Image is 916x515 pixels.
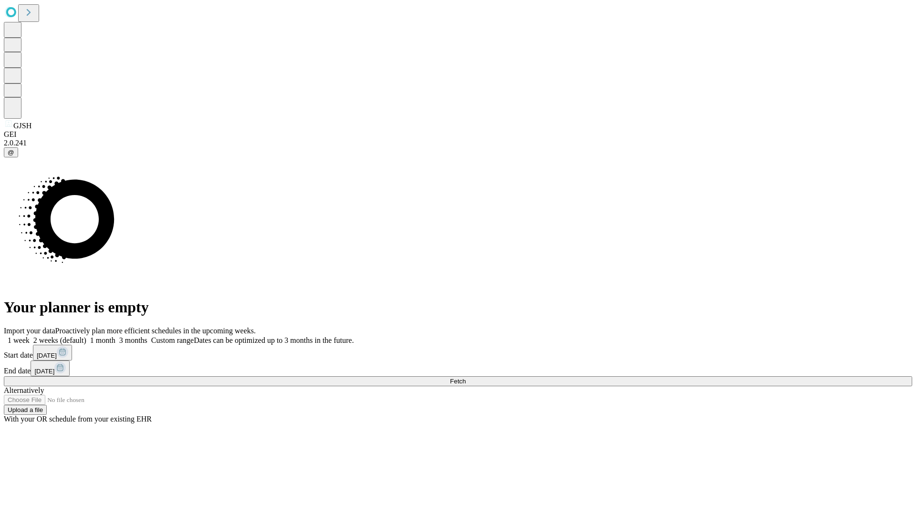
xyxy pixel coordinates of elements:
span: Import your data [4,327,55,335]
span: With your OR schedule from your existing EHR [4,415,152,423]
button: [DATE] [31,360,70,376]
span: 1 month [90,336,115,344]
button: [DATE] [33,345,72,360]
span: Dates can be optimized up to 3 months in the future. [194,336,354,344]
span: Fetch [450,378,466,385]
h1: Your planner is empty [4,299,912,316]
span: Custom range [151,336,194,344]
span: 2 weeks (default) [33,336,86,344]
span: Alternatively [4,386,44,394]
span: @ [8,149,14,156]
span: Proactively plan more efficient schedules in the upcoming weeks. [55,327,256,335]
button: Fetch [4,376,912,386]
span: [DATE] [34,368,54,375]
div: End date [4,360,912,376]
div: 2.0.241 [4,139,912,147]
span: [DATE] [37,352,57,359]
span: GJSH [13,122,31,130]
span: 3 months [119,336,147,344]
span: 1 week [8,336,30,344]
button: Upload a file [4,405,47,415]
div: Start date [4,345,912,360]
button: @ [4,147,18,157]
div: GEI [4,130,912,139]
